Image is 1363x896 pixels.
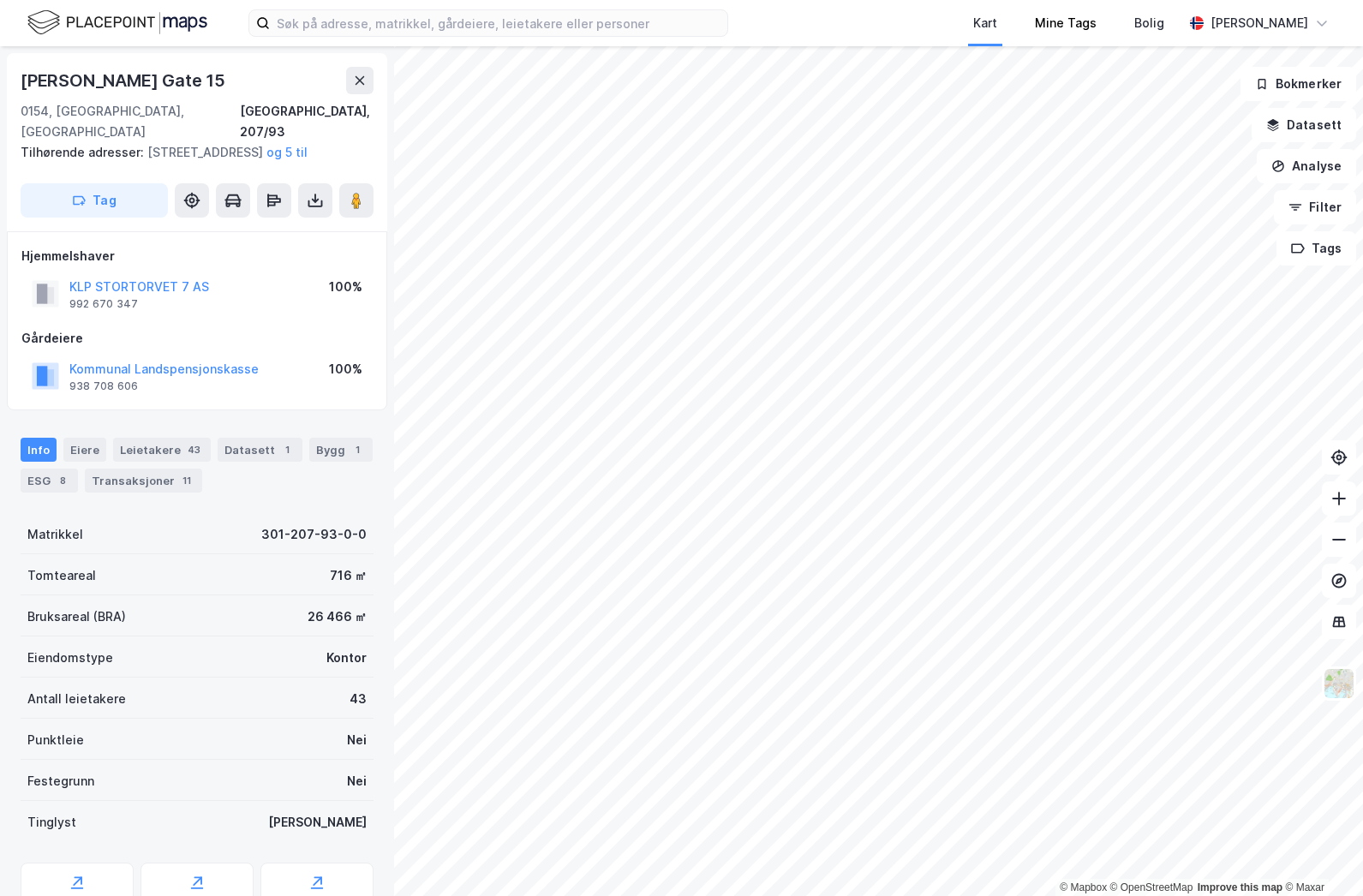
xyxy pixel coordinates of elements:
div: Bolig [1134,13,1164,33]
div: Punktleie [27,730,84,750]
div: [PERSON_NAME] Gate 15 [21,67,229,94]
div: Tomteareal [27,565,96,586]
input: Søk på adresse, matrikkel, gårdeiere, leietakere eller personer [270,10,727,36]
div: ESG [21,469,78,493]
button: Bokmerker [1240,67,1356,101]
div: Tinglyst [27,812,76,833]
div: 716 ㎡ [330,565,367,586]
img: Z [1323,667,1355,700]
div: Transaksjoner [85,469,202,493]
div: Kart [973,13,997,33]
iframe: Chat Widget [1277,814,1363,896]
div: 992 670 347 [69,297,138,311]
button: Tags [1276,231,1356,266]
div: Nei [347,730,367,750]
div: Matrikkel [27,524,83,545]
div: Info [21,438,57,462]
div: [PERSON_NAME] [1211,13,1308,33]
div: 100% [329,277,362,297]
a: OpenStreetMap [1110,881,1193,893]
div: Gårdeiere [21,328,373,349]
button: Datasett [1252,108,1356,142]
div: [PERSON_NAME] [268,812,367,833]
div: Datasett [218,438,302,462]
div: 8 [54,472,71,489]
div: 43 [350,689,367,709]
div: 0154, [GEOGRAPHIC_DATA], [GEOGRAPHIC_DATA] [21,101,240,142]
div: Festegrunn [27,771,94,791]
div: 938 708 606 [69,379,138,393]
div: Nei [347,771,367,791]
div: Eiendomstype [27,648,113,668]
div: 1 [349,441,366,458]
a: Mapbox [1060,881,1107,893]
div: 301-207-93-0-0 [261,524,367,545]
a: Improve this map [1198,881,1282,893]
button: Tag [21,183,168,218]
div: 26 466 ㎡ [308,606,367,627]
div: 1 [278,441,296,458]
div: [STREET_ADDRESS] [21,142,360,163]
div: 11 [178,472,195,489]
img: logo.f888ab2527a4732fd821a326f86c7f29.svg [27,8,207,38]
div: Bygg [309,438,373,462]
span: Tilhørende adresser: [21,145,147,159]
div: 43 [184,441,204,458]
div: 100% [329,359,362,379]
div: Antall leietakere [27,689,126,709]
div: Hjemmelshaver [21,246,373,266]
div: Leietakere [113,438,211,462]
div: Kontrollprogram for chat [1277,814,1363,896]
div: [GEOGRAPHIC_DATA], 207/93 [240,101,374,142]
div: Eiere [63,438,106,462]
div: Bruksareal (BRA) [27,606,126,627]
div: Kontor [326,648,367,668]
div: Mine Tags [1035,13,1097,33]
button: Filter [1274,190,1356,224]
button: Analyse [1257,149,1356,183]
